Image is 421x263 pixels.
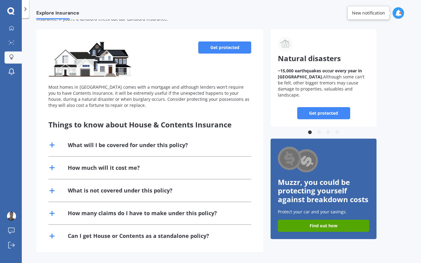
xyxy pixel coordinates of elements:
div: What is not covered under this policy? [68,187,173,194]
p: Protect your car and your savings. [278,209,369,215]
button: 1 [307,130,313,136]
img: picture [7,212,16,221]
span: Things to know about House & Contents Insurance [48,120,232,130]
a: Find out how [278,220,369,232]
div: How much will it cost me? [68,164,140,172]
span: Natural disasters [278,53,341,63]
button: 2 [316,130,322,136]
a: Get protected [198,41,251,54]
img: Natural disasters [278,37,293,52]
button: 3 [325,130,331,136]
span: It is essentially House + Contents insurance. It's been bundled to cover your house and personal ... [36,4,256,22]
img: Cashback [278,146,319,174]
div: What will I be covered for under this policy? [68,141,188,149]
span: Explore insurance [36,10,79,18]
b: occur every year in [GEOGRAPHIC_DATA]. [278,68,362,80]
img: House & Contents insurance [48,41,132,78]
p: Although some can’t be felt, other bigger tremors may cause damage to properties, valuables and l... [278,68,369,98]
div: Can I get House or Contents as a standalone policy? [68,232,209,240]
span: Muzzr, you could be protecting yourself against breakdown costs [278,177,368,205]
div: Most homes in [GEOGRAPHIC_DATA] comes with a mortgage and although lenders won’t require you to h... [48,84,251,108]
a: Get protected [297,107,350,119]
b: ~15,000 earthquakes [278,68,321,74]
button: 4 [334,130,340,136]
div: New notification [352,10,385,16]
div: How many claims do I have to make under this policy? [68,209,217,217]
